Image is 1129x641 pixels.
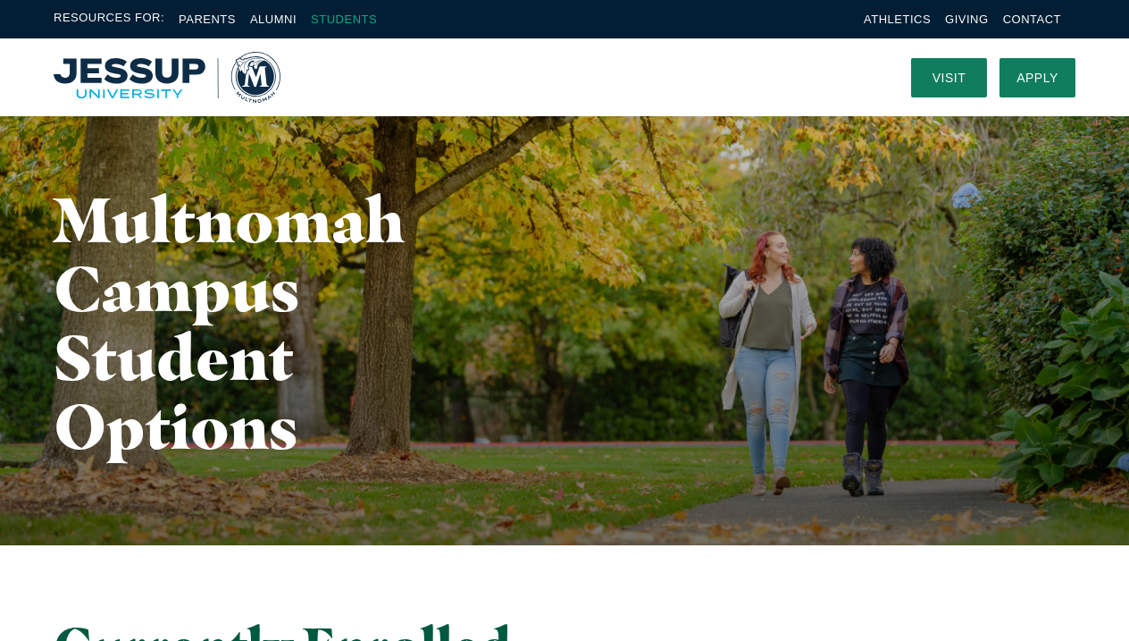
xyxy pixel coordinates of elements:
[911,58,987,97] a: Visit
[1003,13,1061,26] a: Contact
[999,58,1075,97] a: Apply
[179,13,236,26] a: Parents
[250,13,297,26] a: Alumni
[864,13,931,26] a: Athletics
[54,9,164,30] span: Resources For:
[54,185,460,460] h1: Multnomah Campus Student Options
[311,13,377,26] a: Students
[54,52,280,103] img: Multnomah University Logo
[54,52,280,103] a: Home
[945,13,989,26] a: Giving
